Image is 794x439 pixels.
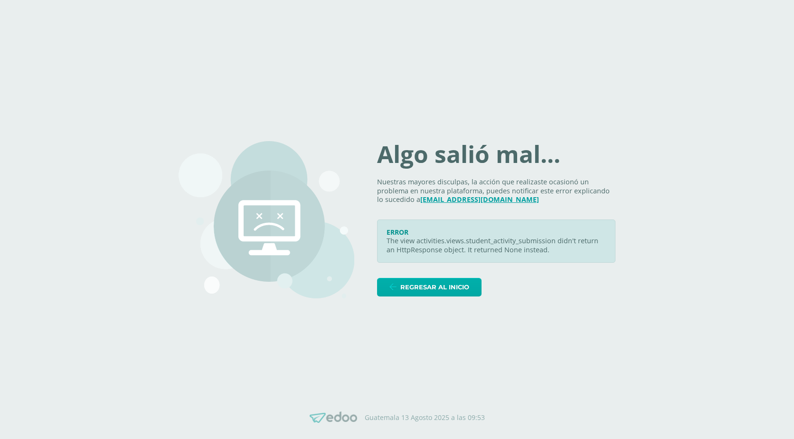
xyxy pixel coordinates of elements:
[420,195,539,204] a: [EMAIL_ADDRESS][DOMAIN_NAME]
[179,141,354,298] img: 500.png
[377,278,482,296] a: Regresar al inicio
[377,143,615,166] h1: Algo salió mal...
[365,413,485,422] p: Guatemala 13 Agosto 2025 a las 09:53
[387,228,408,237] span: ERROR
[310,411,357,423] img: Edoo
[377,178,615,204] p: Nuestras mayores disculpas, la acción que realizaste ocasionó un problema en nuestra plataforma, ...
[387,237,606,254] p: The view activities.views.student_activity_submission didn't return an HttpResponse object. It re...
[400,278,469,296] span: Regresar al inicio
